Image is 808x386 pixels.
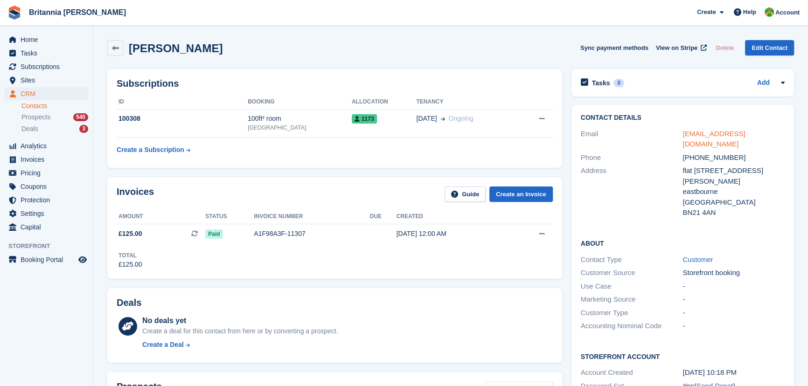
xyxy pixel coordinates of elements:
div: Create a Deal [142,340,184,350]
a: Deals 3 [21,124,88,134]
div: 3 [79,125,88,133]
span: Paid [205,229,223,239]
a: menu [5,87,88,100]
div: [GEOGRAPHIC_DATA] [683,197,785,208]
a: Create a Deal [142,340,338,350]
a: Create an Invoice [489,186,553,202]
a: menu [5,74,88,87]
span: Analytics [21,139,77,152]
span: Create [697,7,716,17]
a: Contacts [21,102,88,110]
span: Tasks [21,47,77,60]
a: menu [5,193,88,207]
div: Customer Type [581,308,683,318]
div: Email [581,129,683,150]
div: Use Case [581,281,683,292]
th: Status [205,209,254,224]
div: - [683,321,785,331]
a: menu [5,153,88,166]
button: Sync payment methods [580,40,648,55]
a: menu [5,33,88,46]
span: Coupons [21,180,77,193]
img: Wendy Thorp [765,7,774,17]
h2: Invoices [117,186,154,202]
div: - [683,294,785,305]
div: 100308 [117,114,248,124]
a: Create a Subscription [117,141,190,159]
div: Customer Source [581,268,683,278]
span: Ongoing [449,115,474,122]
div: 100ft² room [248,114,352,124]
span: Settings [21,207,77,220]
span: Pricing [21,166,77,179]
a: Prospects 540 [21,112,88,122]
div: Storefront booking [683,268,785,278]
div: Create a Subscription [117,145,184,155]
span: Help [743,7,756,17]
h2: Subscriptions [117,78,553,89]
a: Edit Contact [745,40,794,55]
span: Sites [21,74,77,87]
th: Due [370,209,397,224]
th: Tenancy [416,95,518,110]
a: menu [5,139,88,152]
div: - [683,308,785,318]
div: Total [118,251,142,260]
th: Invoice number [254,209,370,224]
a: Customer [683,255,713,263]
span: £125.00 [118,229,142,239]
span: Subscriptions [21,60,77,73]
div: Marketing Source [581,294,683,305]
a: menu [5,166,88,179]
img: stora-icon-8386f47178a22dfd0bd8f6a31ec36ba5ce8667c1dd55bd0f319d3a0aa187defe.svg [7,6,21,20]
span: Capital [21,221,77,234]
span: Deals [21,124,38,133]
div: eastbourne [683,186,785,197]
span: Protection [21,193,77,207]
th: Allocation [352,95,417,110]
a: Add [757,78,770,89]
div: Address [581,165,683,218]
th: ID [117,95,248,110]
h2: [PERSON_NAME] [129,42,223,55]
div: Accounting Nominal Code [581,321,683,331]
div: A1F98A3F-11307 [254,229,370,239]
div: 0 [613,79,624,87]
h2: Contact Details [581,114,785,122]
div: [DATE] 12:00 AM [397,229,509,239]
div: Phone [581,152,683,163]
h2: Storefront Account [581,352,785,361]
th: Created [397,209,509,224]
span: Storefront [8,241,93,251]
span: Account [775,8,800,17]
a: Guide [445,186,486,202]
span: Prospects [21,113,50,122]
a: Britannia [PERSON_NAME] [25,5,130,20]
div: - [683,281,785,292]
button: Delete [712,40,738,55]
div: [PHONE_NUMBER] [683,152,785,163]
div: [GEOGRAPHIC_DATA] [248,124,352,132]
span: Booking Portal [21,253,77,266]
span: [DATE] [416,114,437,124]
a: View on Stripe [652,40,709,55]
span: View on Stripe [656,43,697,53]
div: [DATE] 10:18 PM [683,367,785,378]
a: menu [5,47,88,60]
a: menu [5,180,88,193]
a: [EMAIL_ADDRESS][DOMAIN_NAME] [683,130,745,148]
span: 1173 [352,114,377,124]
div: BN21 4AN [683,207,785,218]
span: Home [21,33,77,46]
div: £125.00 [118,260,142,269]
span: CRM [21,87,77,100]
span: Invoices [21,153,77,166]
h2: Deals [117,297,141,308]
div: Account Created [581,367,683,378]
th: Booking [248,95,352,110]
th: Amount [117,209,205,224]
div: flat [STREET_ADDRESS][PERSON_NAME] [683,165,785,186]
div: 540 [73,113,88,121]
a: menu [5,221,88,234]
div: Create a deal for this contact from here or by converting a prospect. [142,326,338,336]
